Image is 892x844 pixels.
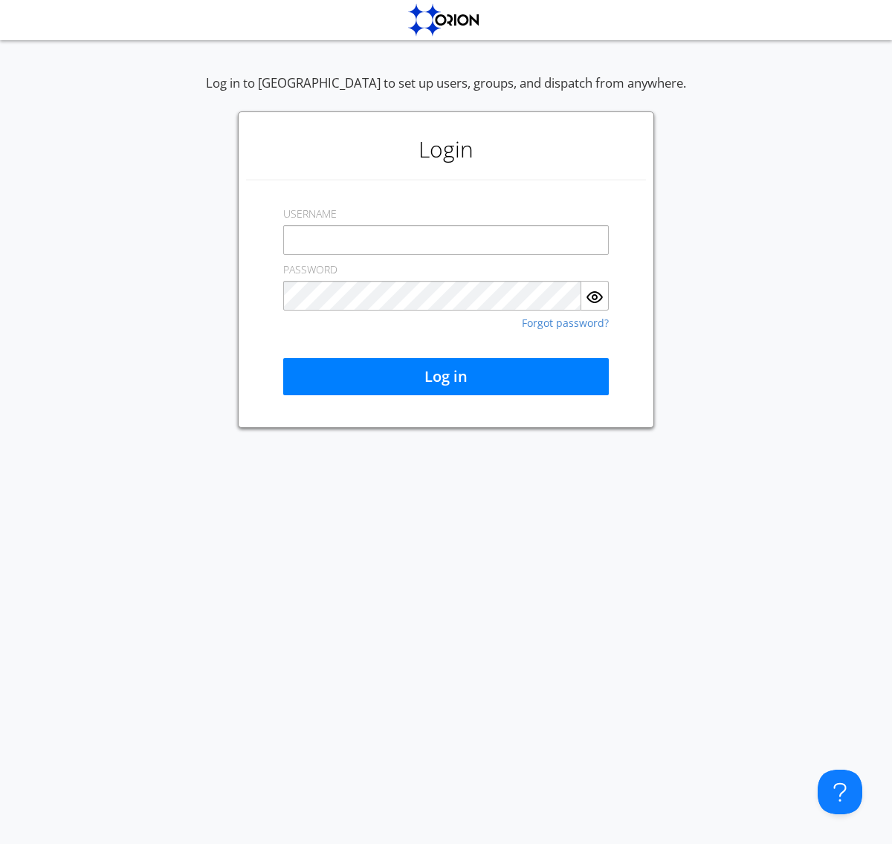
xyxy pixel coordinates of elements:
[586,288,604,306] img: eye.svg
[283,281,581,311] input: Password
[283,207,337,221] label: USERNAME
[206,74,686,111] div: Log in to [GEOGRAPHIC_DATA] to set up users, groups, and dispatch from anywhere.
[581,281,609,311] button: Show Password
[522,318,609,328] a: Forgot password?
[283,358,609,395] button: Log in
[246,120,646,179] h1: Login
[818,770,862,814] iframe: Toggle Customer Support
[283,262,337,277] label: PASSWORD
